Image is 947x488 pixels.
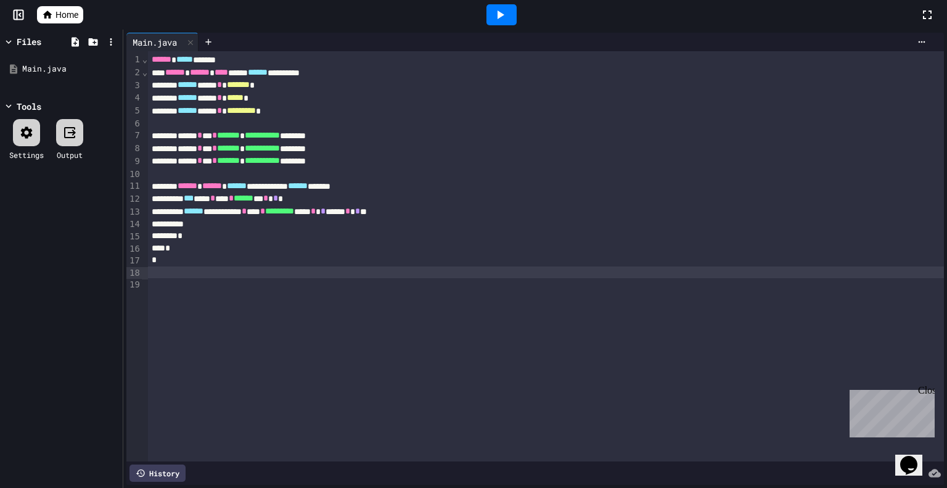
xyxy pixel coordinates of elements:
div: 17 [126,255,142,267]
div: 15 [126,231,142,243]
span: Fold line [142,67,148,77]
span: Fold line [142,54,148,64]
div: 3 [126,80,142,93]
div: 16 [126,243,142,255]
div: Output [57,149,83,160]
div: 2 [126,67,142,80]
div: 4 [126,92,142,105]
div: 13 [126,206,142,219]
div: Settings [9,149,44,160]
div: Files [17,35,41,48]
div: Main.java [126,33,199,51]
div: 10 [126,168,142,181]
iframe: chat widget [895,439,935,476]
span: Home [55,9,78,21]
div: Main.java [126,36,183,49]
div: 19 [126,279,142,291]
div: 11 [126,180,142,193]
div: 1 [126,54,142,67]
div: 12 [126,193,142,206]
div: 6 [126,118,142,130]
div: 7 [126,130,142,143]
div: History [129,465,186,482]
div: Tools [17,100,41,113]
div: 8 [126,143,142,155]
div: 14 [126,218,142,231]
a: Home [37,6,83,23]
iframe: chat widget [845,385,935,437]
div: Main.java [22,63,118,75]
div: 18 [126,267,142,279]
div: Chat with us now!Close [5,5,85,78]
div: 5 [126,105,142,118]
div: 9 [126,155,142,168]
